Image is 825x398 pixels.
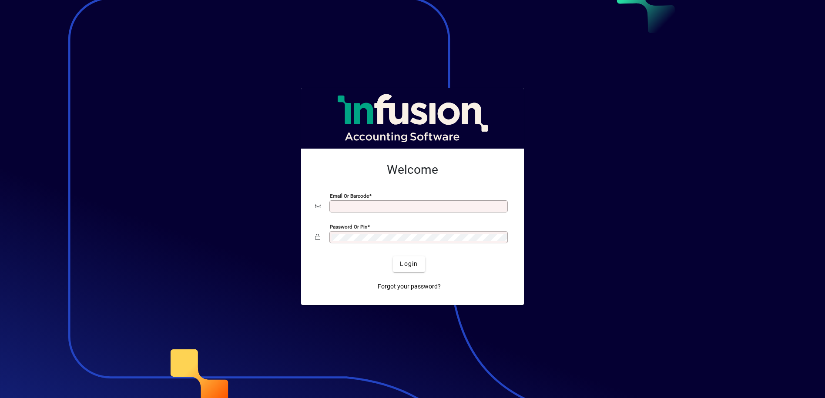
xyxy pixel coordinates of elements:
[330,192,369,199] mat-label: Email or Barcode
[393,256,425,272] button: Login
[400,259,418,269] span: Login
[330,223,367,229] mat-label: Password or Pin
[374,279,444,295] a: Forgot your password?
[378,282,441,291] span: Forgot your password?
[315,163,510,177] h2: Welcome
